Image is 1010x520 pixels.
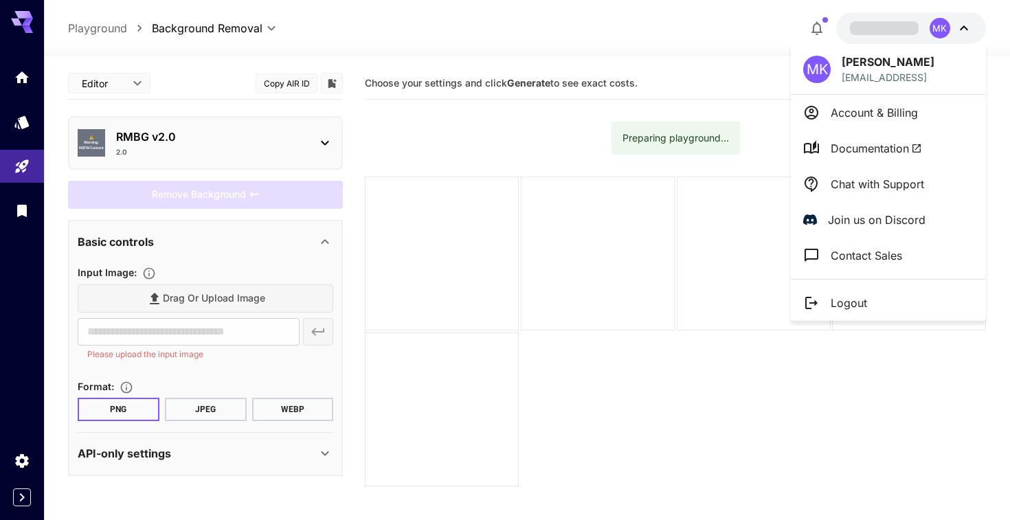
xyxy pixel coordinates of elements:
p: Account & Billing [831,104,918,121]
div: founder@upsc.ai [842,70,934,84]
p: Contact Sales [831,247,902,264]
p: [EMAIL_ADDRESS] [842,70,934,84]
p: Join us on Discord [828,212,925,228]
p: [PERSON_NAME] [842,54,934,70]
p: Logout [831,295,867,311]
span: Documentation [831,140,922,157]
p: Chat with Support [831,176,924,192]
div: MK [803,56,831,83]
